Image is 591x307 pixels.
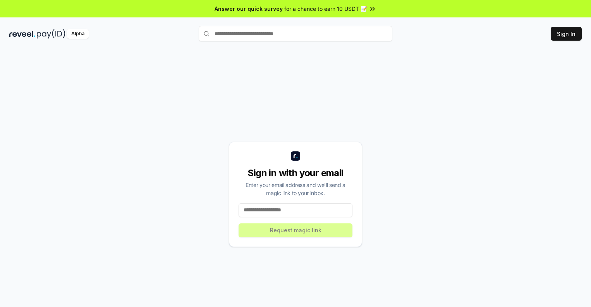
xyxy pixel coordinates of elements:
[239,167,352,179] div: Sign in with your email
[291,151,300,161] img: logo_small
[239,181,352,197] div: Enter your email address and we’ll send a magic link to your inbox.
[9,29,35,39] img: reveel_dark
[284,5,367,13] span: for a chance to earn 10 USDT 📝
[67,29,89,39] div: Alpha
[551,27,582,41] button: Sign In
[215,5,283,13] span: Answer our quick survey
[37,29,65,39] img: pay_id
